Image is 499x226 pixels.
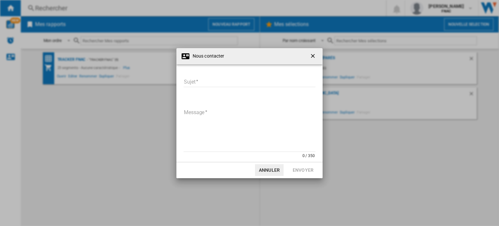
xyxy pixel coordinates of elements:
[255,164,284,176] button: Annuler
[310,53,317,60] ng-md-icon: getI18NText('BUTTONS.CLOSE_DIALOG')
[307,50,320,63] button: getI18NText('BUTTONS.CLOSE_DIALOG')
[289,164,317,176] button: Envoyer
[189,53,224,60] h4: Nous contacter
[302,152,315,158] div: 0 / 350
